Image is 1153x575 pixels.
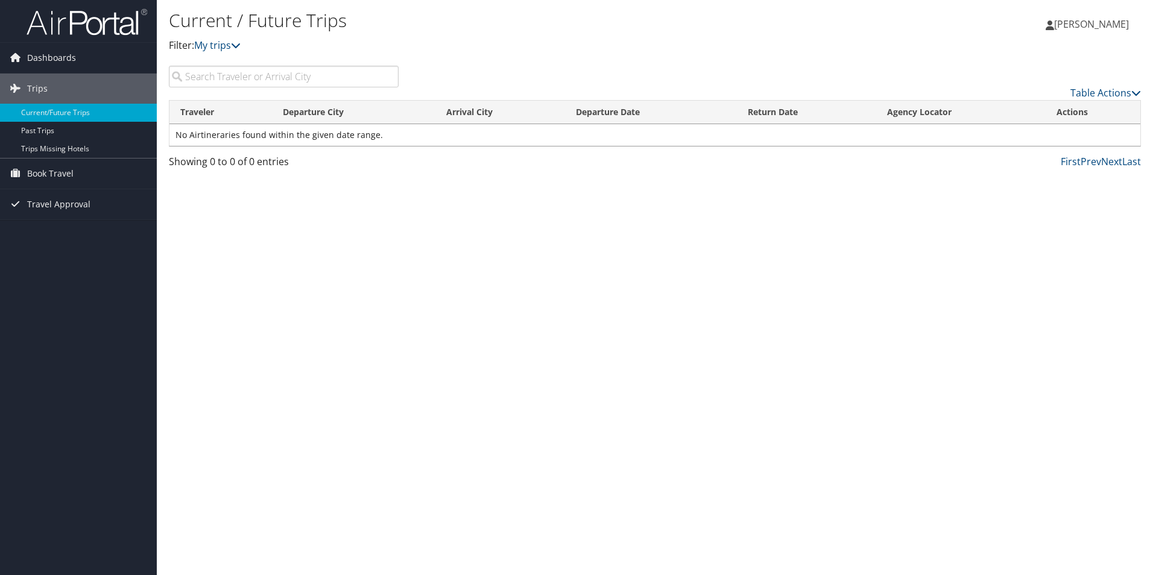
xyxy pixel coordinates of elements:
span: Travel Approval [27,189,90,219]
th: Departure Date: activate to sort column descending [565,101,736,124]
span: Book Travel [27,159,74,189]
span: Dashboards [27,43,76,73]
a: Prev [1081,155,1101,168]
th: Traveler: activate to sort column ascending [169,101,272,124]
div: Showing 0 to 0 of 0 entries [169,154,399,175]
td: No Airtineraries found within the given date range. [169,124,1140,146]
input: Search Traveler or Arrival City [169,66,399,87]
span: Trips [27,74,48,104]
a: Next [1101,155,1122,168]
h1: Current / Future Trips [169,8,817,33]
th: Actions [1046,101,1140,124]
span: [PERSON_NAME] [1054,17,1129,31]
a: First [1061,155,1081,168]
p: Filter: [169,38,817,54]
a: Last [1122,155,1141,168]
th: Arrival City: activate to sort column ascending [435,101,565,124]
th: Departure City: activate to sort column ascending [272,101,435,124]
a: My trips [194,39,241,52]
th: Return Date: activate to sort column ascending [737,101,876,124]
th: Agency Locator: activate to sort column ascending [876,101,1046,124]
a: [PERSON_NAME] [1046,6,1141,42]
a: Table Actions [1070,86,1141,99]
img: airportal-logo.png [27,8,147,36]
